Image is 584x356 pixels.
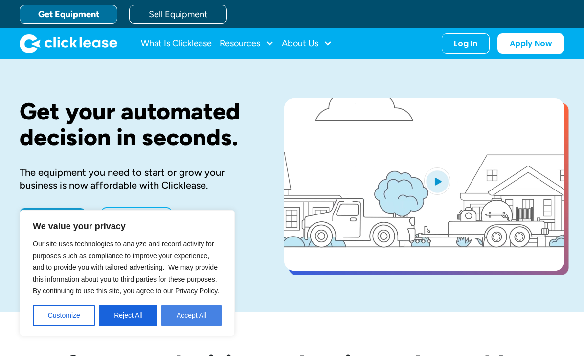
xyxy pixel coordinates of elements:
button: Reject All [99,305,157,326]
a: Apply Now [20,208,86,228]
a: open lightbox [284,98,564,271]
div: About Us [282,34,332,53]
a: Get Equipment [20,5,117,24]
button: Accept All [161,305,222,326]
div: The equipment you need to start or grow your business is now affordable with Clicklease. [20,166,253,191]
img: Clicklease logo [20,34,117,53]
a: What Is Clicklease [141,34,212,53]
div: Resources [220,34,274,53]
a: Sell Equipment [129,5,227,24]
div: Log In [454,39,477,48]
p: We value your privacy [33,220,222,232]
button: Customize [33,305,95,326]
a: home [20,34,117,53]
span: Our site uses technologies to analyze and record activity for purposes such as compliance to impr... [33,240,219,295]
a: Learn More [101,207,172,229]
h1: Get your automated decision in seconds. [20,98,253,150]
div: We value your privacy [20,210,235,336]
img: Blue play button logo on a light blue circular background [424,167,450,195]
a: Apply Now [497,33,564,54]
